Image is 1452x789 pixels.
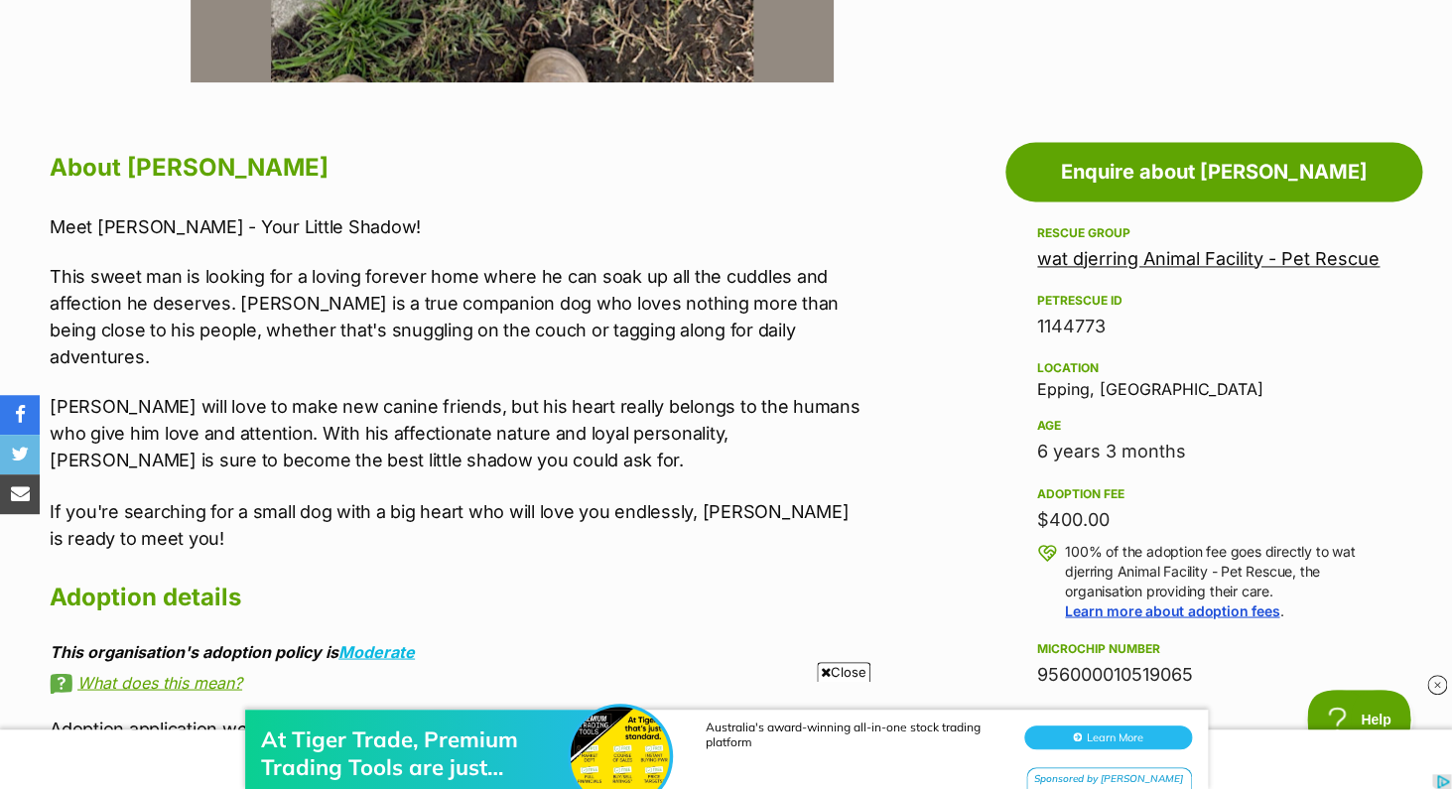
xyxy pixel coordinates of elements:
a: Moderate [338,641,415,661]
div: Sponsored by [PERSON_NAME] [1026,97,1192,122]
div: Adoption fee [1037,485,1390,501]
p: This sweet man is looking for a loving forever home where he can soak up all the cuddles and affe... [50,263,865,370]
div: $400.00 [1037,505,1390,533]
h2: About [PERSON_NAME] [50,146,865,190]
a: Learn more about adoption fees [1065,601,1279,618]
div: Epping, [GEOGRAPHIC_DATA] [1037,356,1390,398]
a: wat djerring Animal Facility - Pet Rescue [1037,248,1380,269]
span: Close [817,662,870,682]
div: Rescue group [1037,225,1390,241]
div: Location [1037,360,1390,376]
img: At Tiger Trade, Premium Trading Tools are just standard [571,37,670,136]
img: close_rtb.svg [1427,675,1447,695]
p: Meet [PERSON_NAME] - Your Little Shadow! [50,213,865,240]
a: Enquire about [PERSON_NAME] [1005,142,1422,201]
div: Microchip number [1037,640,1390,656]
button: Learn More [1024,56,1192,79]
div: This organisation's adoption policy is [50,642,865,660]
p: 100% of the adoption fee goes directly to wat djerring Animal Facility - Pet Rescue, the organisa... [1065,541,1390,620]
div: At Tiger Trade, Premium Trading Tools are just standard [261,56,579,111]
div: PetRescue ID [1037,293,1390,309]
div: 6 years 3 months [1037,438,1390,465]
div: 1144773 [1037,313,1390,340]
div: Age [1037,418,1390,434]
p: [PERSON_NAME] will love to make new canine friends, but his heart really belongs to the humans wh... [50,393,865,473]
div: Australia's award-winning all-in-one stock trading platform [706,50,1003,79]
p: If you're searching for a small dog with a big heart who will love you endlessly, [PERSON_NAME] i... [50,497,865,551]
h2: Adoption details [50,575,865,618]
div: 956000010519065 [1037,660,1390,688]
